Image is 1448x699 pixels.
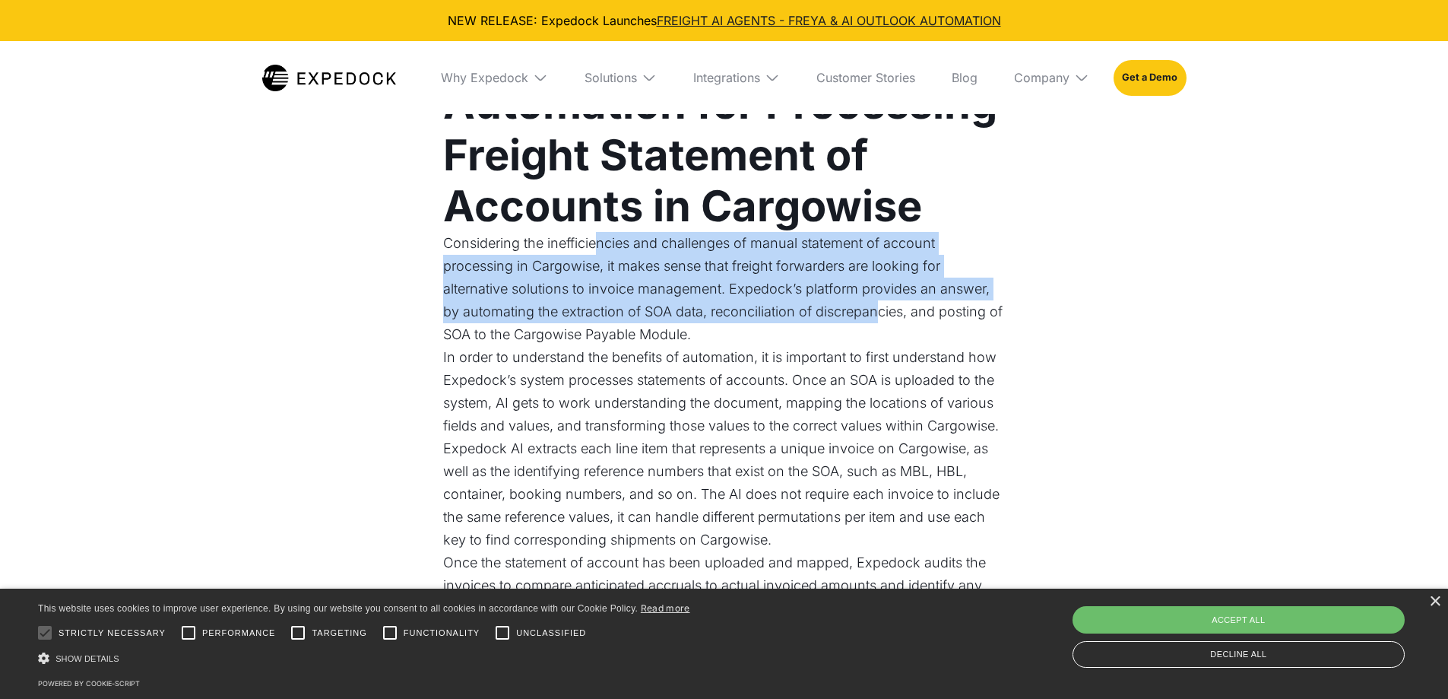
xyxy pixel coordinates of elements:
div: Integrations [681,41,792,114]
div: Why Expedock [429,41,560,114]
a: Customer Stories [804,41,927,114]
span: Unclassified [516,627,586,640]
span: Performance [202,627,276,640]
div: Company [1014,70,1069,85]
p: In order to understand the benefits of automation, it is important to first understand how Expedo... [443,346,1006,551]
p: Considering the inefficiencies and challenges of manual statement of account processing in Cargow... [443,232,1006,346]
div: Solutions [585,70,637,85]
span: Strictly necessary [59,627,166,640]
span: Targeting [312,627,366,640]
a: Get a Demo [1114,60,1186,95]
strong: Automation for Processing Freight Statement of Accounts in Cargowise [443,78,997,231]
div: Accept all [1073,606,1405,634]
div: Show details [38,650,690,666]
div: Integrations [693,70,760,85]
iframe: Chat Widget [1195,535,1448,699]
span: This website uses cookies to improve user experience. By using our website you consent to all coo... [38,603,638,614]
a: Blog [939,41,990,114]
span: Functionality [404,627,480,640]
a: Read more [641,602,690,614]
span: Show details [55,654,119,663]
div: Widget de chat [1195,535,1448,699]
div: Decline all [1073,641,1405,668]
div: Solutions [572,41,669,114]
a: FREIGHT AI AGENTS - FREYA & AI OUTLOOK AUTOMATION [657,13,1001,28]
div: Company [1002,41,1101,114]
a: Powered by cookie-script [38,679,140,688]
div: Why Expedock [441,70,528,85]
div: NEW RELEASE: Expedock Launches [12,12,1436,29]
